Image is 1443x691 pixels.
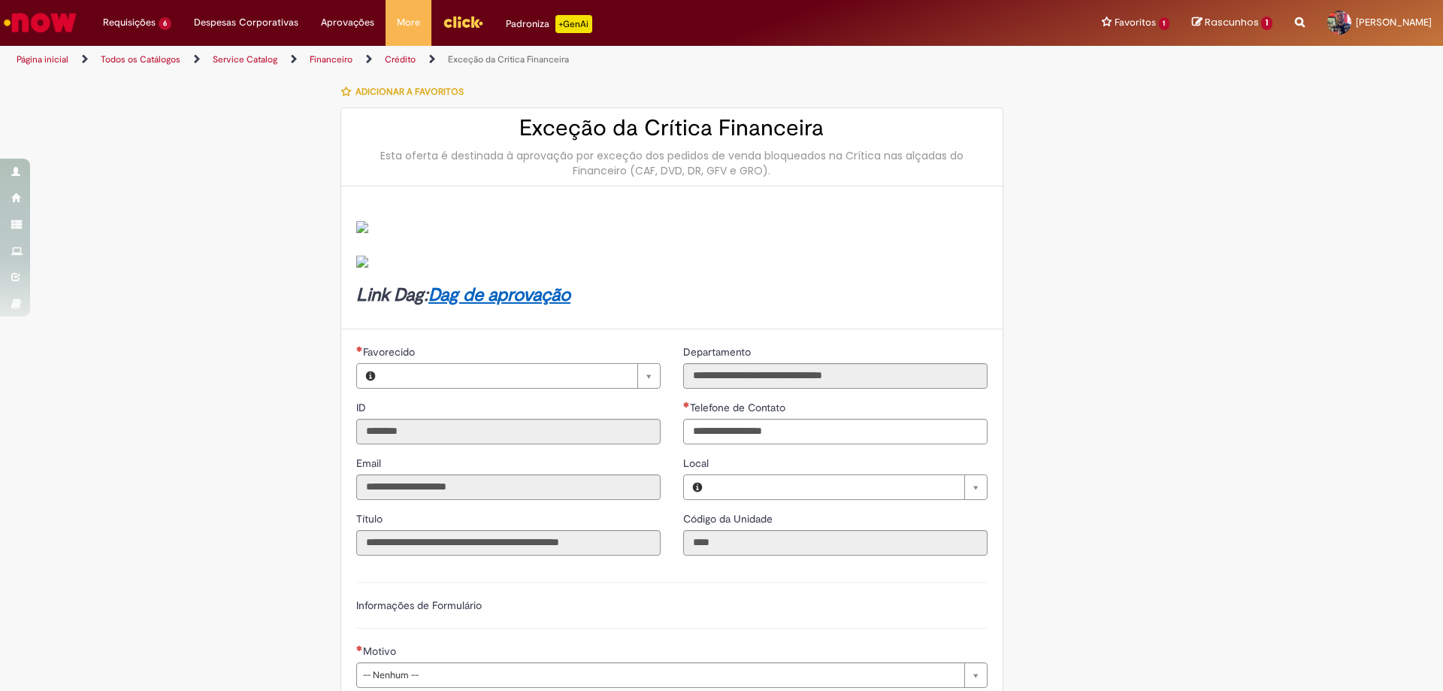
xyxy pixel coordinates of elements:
[385,53,416,65] a: Crédito
[17,53,68,65] a: Página inicial
[443,11,483,33] img: click_logo_yellow_360x200.png
[356,400,369,415] label: Somente leitura - ID
[356,456,384,470] span: Somente leitura - Email
[448,53,569,65] a: Exceção da Crítica Financeira
[1261,17,1272,30] span: 1
[683,530,988,556] input: Código da Unidade
[683,512,776,526] span: Somente leitura - Código da Unidade
[356,419,661,444] input: ID
[1192,16,1272,30] a: Rascunhos
[356,474,661,500] input: Email
[683,363,988,389] input: Departamento
[213,53,277,65] a: Service Catalog
[356,401,369,414] span: Somente leitura - ID
[356,256,368,268] img: sys_attachment.do
[194,15,298,30] span: Despesas Corporativas
[356,599,482,612] label: Informações de Formulário
[363,345,418,359] span: Necessários - Favorecido
[356,148,988,178] div: Esta oferta é destinada à aprovação por exceção dos pedidos de venda bloqueados na Crítica nas al...
[340,76,472,108] button: Adicionar a Favoritos
[555,15,592,33] p: +GenAi
[11,46,951,74] ul: Trilhas de página
[683,345,754,359] span: Somente leitura - Departamento
[321,15,374,30] span: Aprovações
[684,475,711,499] button: Local, Visualizar este registro
[1205,15,1259,29] span: Rascunhos
[159,17,171,30] span: 6
[683,344,754,359] label: Somente leitura - Departamento
[357,364,384,388] button: Favorecido, Visualizar este registro
[683,402,690,408] span: Obrigatório Preenchido
[711,475,987,499] a: Limpar campo Local
[356,456,384,471] label: Somente leitura - Email
[363,663,957,687] span: -- Nenhum --
[683,511,776,526] label: Somente leitura - Código da Unidade
[428,283,570,307] a: Dag de aprovação
[310,53,352,65] a: Financeiro
[355,86,464,98] span: Adicionar a Favoritos
[397,15,420,30] span: More
[356,645,363,651] span: Necessários
[356,511,386,526] label: Somente leitura - Título
[356,221,368,233] img: sys_attachment.do
[356,283,570,307] strong: Link Dag:
[363,644,399,658] span: Motivo
[103,15,156,30] span: Requisições
[683,419,988,444] input: Telefone de Contato
[356,346,363,352] span: Necessários
[356,116,988,141] h2: Exceção da Crítica Financeira
[356,512,386,526] span: Somente leitura - Título
[683,456,712,470] span: Local
[384,364,660,388] a: Limpar campo Favorecido
[1356,16,1432,29] span: [PERSON_NAME]
[2,8,79,38] img: ServiceNow
[356,530,661,556] input: Título
[690,401,788,414] span: Telefone de Contato
[101,53,180,65] a: Todos os Catálogos
[1159,17,1170,30] span: 1
[506,15,592,33] div: Padroniza
[1115,15,1156,30] span: Favoritos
